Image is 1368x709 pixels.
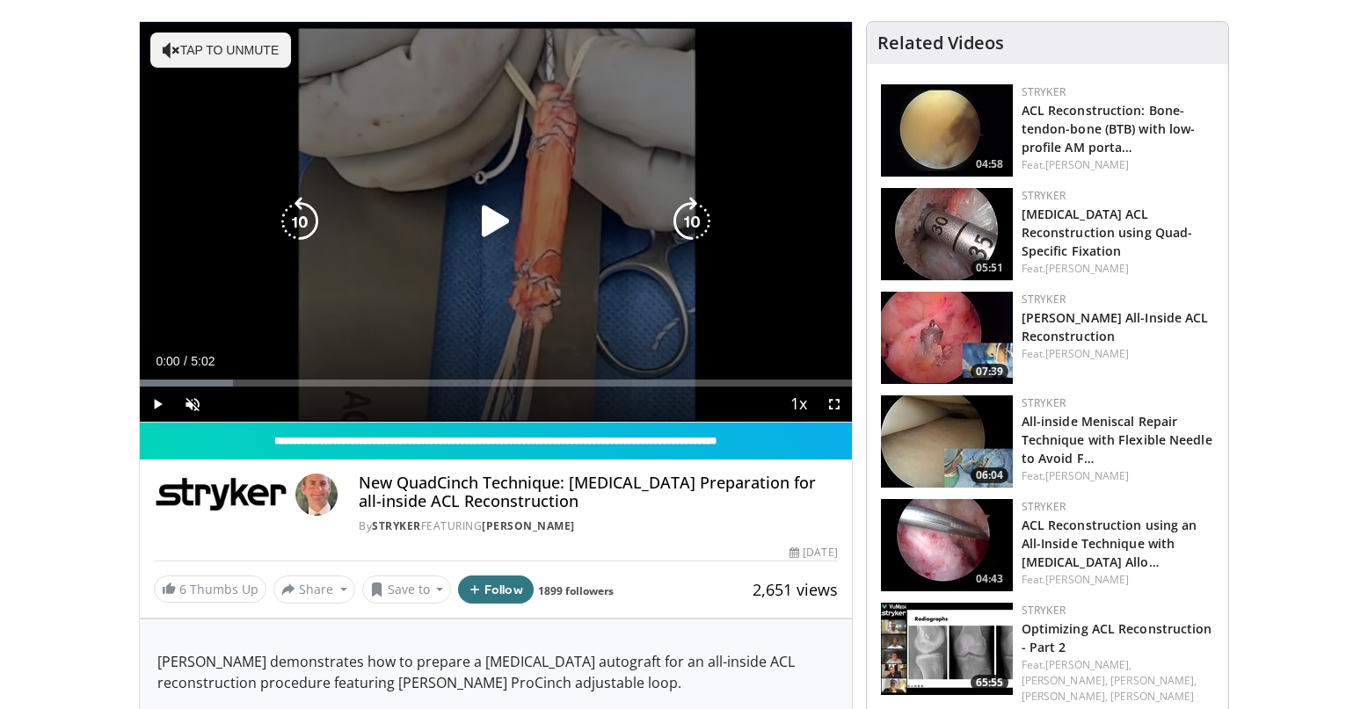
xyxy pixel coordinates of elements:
[273,575,355,604] button: Share
[1022,84,1066,99] a: Stryker
[1022,346,1214,362] div: Feat.
[1022,673,1108,688] a: [PERSON_NAME],
[458,575,534,604] button: Follow
[1110,673,1197,688] a: [PERSON_NAME],
[1022,517,1197,570] a: ACL Reconstruction using an All-Inside Technique with [MEDICAL_DATA] Allo…
[971,156,1008,172] span: 04:58
[295,474,338,516] img: Avatar
[1022,413,1212,467] a: All-inside Meniscal Repair Technique with Flexible Needle to Avoid F…
[881,188,1013,280] img: 1042ad87-021b-4d4a-aca5-edda01ae0822.150x105_q85_crop-smart_upscale.jpg
[150,33,291,68] button: Tap to unmute
[1022,292,1066,307] a: Stryker
[140,387,175,422] button: Play
[881,395,1013,488] img: 2e73bdfe-bebc-48ba-a9ed-2cebf52bde1c.150x105_q85_crop-smart_upscale.jpg
[790,545,837,561] div: [DATE]
[156,354,179,368] span: 0:00
[1022,395,1066,410] a: Stryker
[1022,468,1214,484] div: Feat.
[140,22,852,423] video-js: Video Player
[971,260,1008,276] span: 05:51
[1022,620,1212,655] a: Optimizing ACL Reconstruction - Part 2
[362,575,452,604] button: Save to
[782,387,817,422] button: Playback Rate
[1045,657,1132,672] a: [PERSON_NAME],
[1022,689,1108,704] a: [PERSON_NAME],
[154,474,288,516] img: Stryker
[157,652,795,692] span: [PERSON_NAME] demonstrates how to prepare a [MEDICAL_DATA] autograft for an all-inside ACL recons...
[359,474,837,511] h4: New QuadCinch Technique: [MEDICAL_DATA] Preparation for all-inside ACL Reconstruction
[184,354,187,368] span: /
[1022,572,1214,588] div: Feat.
[1045,346,1129,361] a: [PERSON_NAME]
[1022,206,1193,259] a: [MEDICAL_DATA] ACL Reconstruction using Quad-Specific Fixation
[1045,468,1129,483] a: [PERSON_NAME]
[881,84,1013,177] a: 04:58
[1022,102,1196,156] a: ACL Reconstruction: Bone-tendon-bone (BTB) with low-profile AM porta…
[1022,603,1066,618] a: Stryker
[1045,572,1129,587] a: [PERSON_NAME]
[140,380,852,387] div: Progress Bar
[971,675,1008,691] span: 65:55
[877,33,1004,54] h4: Related Videos
[881,292,1013,384] img: f7f7267a-c81d-4618-aa4d-f41cfa328f83.150x105_q85_crop-smart_upscale.jpg
[179,581,186,597] span: 6
[881,292,1013,384] a: 07:39
[1022,157,1214,173] div: Feat.
[881,395,1013,488] a: 06:04
[191,354,215,368] span: 5:02
[971,467,1008,483] span: 06:04
[1045,261,1129,276] a: [PERSON_NAME]
[881,603,1013,695] a: 65:55
[881,499,1013,591] img: d4705a73-8f83-4eba-b039-6c8b41228f1e.150x105_q85_crop-smart_upscale.jpg
[817,387,852,422] button: Fullscreen
[175,387,210,422] button: Unmute
[881,188,1013,280] a: 05:51
[1022,657,1214,705] div: Feat.
[1022,309,1209,344] a: [PERSON_NAME] All-Inside ACL Reconstruction
[753,579,838,600] span: 2,651 views
[881,84,1013,177] img: 78fc7ad7-5db7-45e0-8a2f-6e370d7522f6.150x105_q85_crop-smart_upscale.jpg
[1022,499,1066,514] a: Stryker
[538,583,614,598] a: 1899 followers
[154,575,266,603] a: 6 Thumbs Up
[1110,689,1194,704] a: [PERSON_NAME]
[971,571,1008,587] span: 04:43
[971,364,1008,380] span: 07:39
[482,518,575,533] a: [PERSON_NAME]
[359,518,837,534] div: By FEATURING
[1045,157,1129,172] a: [PERSON_NAME]
[881,499,1013,591] a: 04:43
[372,518,421,533] a: Stryker
[881,603,1013,695] img: a0b7dd90-0bc1-4e15-a6b3-8a0dc217bacc.150x105_q85_crop-smart_upscale.jpg
[1022,188,1066,203] a: Stryker
[1022,261,1214,277] div: Feat.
